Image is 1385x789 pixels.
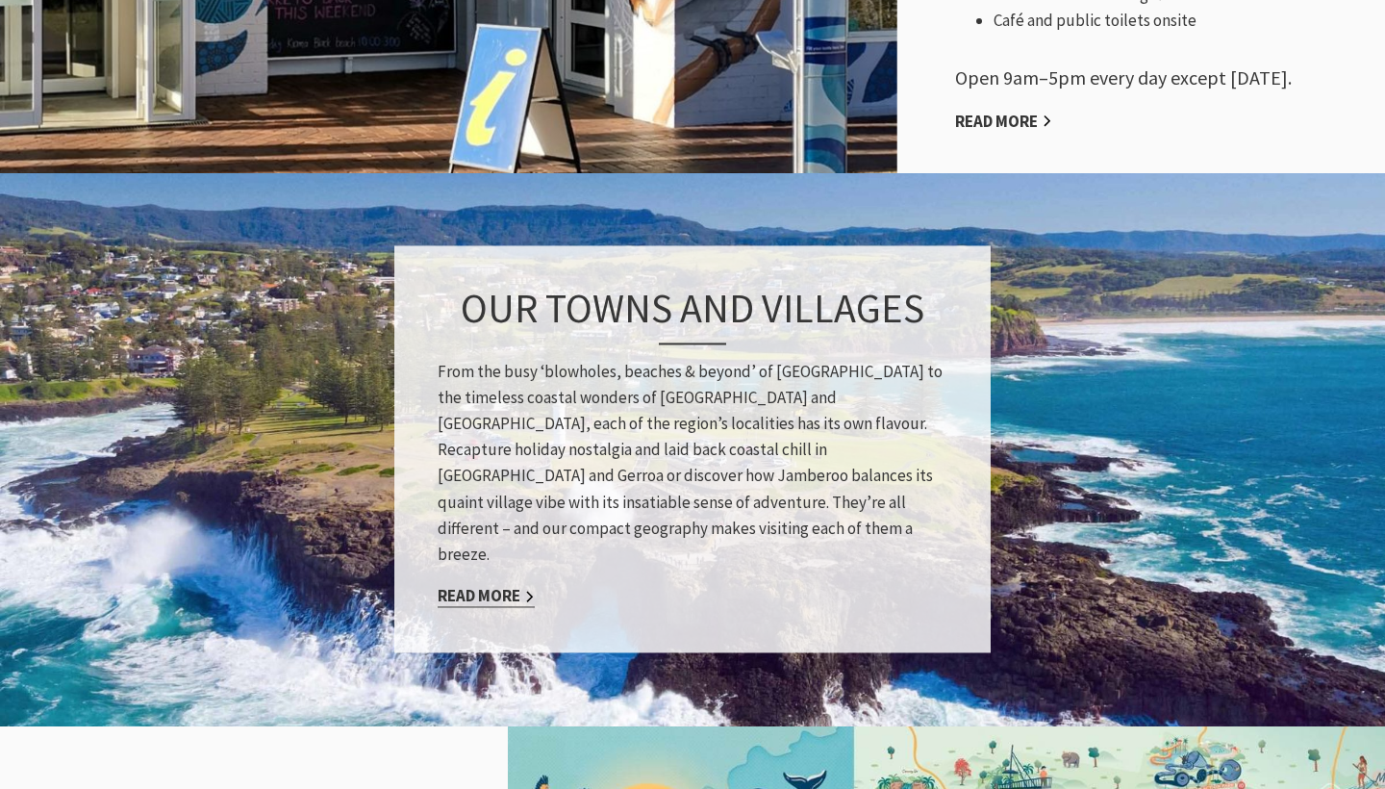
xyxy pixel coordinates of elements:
span: From the busy ‘blowholes, beaches & beyond’ of [GEOGRAPHIC_DATA] to the timeless coastal wonders ... [438,361,943,565]
a: Read More [955,111,1052,133]
a: Read More [438,586,535,608]
h5: Open 9am–5pm every day except [DATE]. [955,66,1366,89]
li: Café and public toilets onsite [994,8,1366,34]
h3: Our towns and villages [438,285,947,344]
